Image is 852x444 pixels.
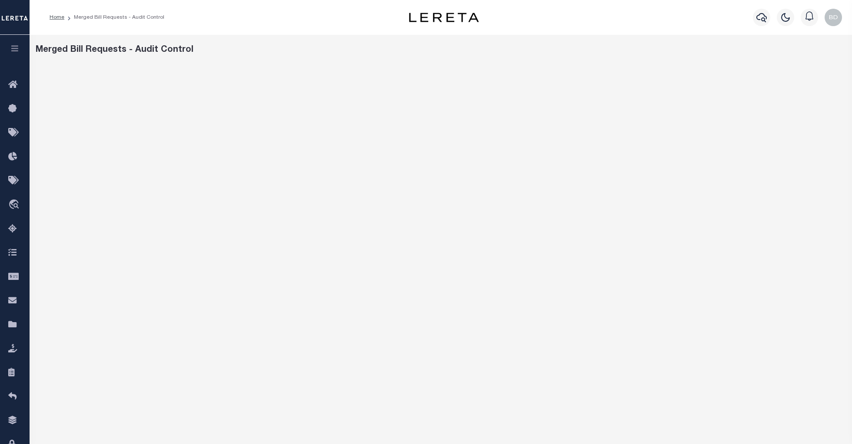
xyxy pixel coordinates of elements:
div: Merged Bill Requests - Audit Control [36,44,846,57]
img: logo-dark.svg [409,13,479,22]
img: svg+xml;base64,PHN2ZyB4bWxucz0iaHR0cDovL3d3dy53My5vcmcvMjAwMC9zdmciIHBvaW50ZXItZXZlbnRzPSJub25lIi... [825,9,842,26]
i: travel_explore [8,199,22,211]
a: Home [50,15,64,20]
li: Merged Bill Requests - Audit Control [64,13,164,21]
